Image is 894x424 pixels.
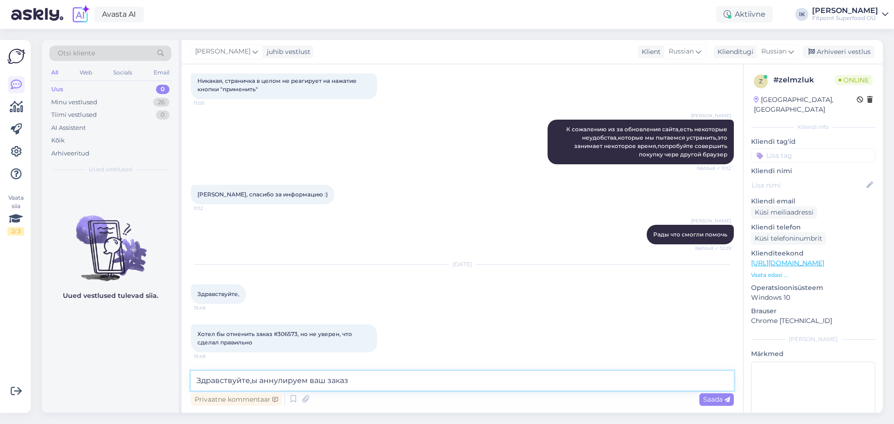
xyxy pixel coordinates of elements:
[51,85,63,94] div: Uus
[835,75,873,85] span: Online
[195,47,251,57] span: [PERSON_NAME]
[751,148,875,162] input: Lisa tag
[7,194,24,236] div: Vaata siia
[751,249,875,258] p: Klienditeekond
[51,136,65,145] div: Kõik
[751,123,875,131] div: Kliendi info
[194,205,229,212] span: 11:12
[751,166,875,176] p: Kliendi nimi
[752,180,865,190] input: Lisa nimi
[716,6,773,23] div: Aktiivne
[751,271,875,279] p: Vaata edasi ...
[714,47,753,57] div: Klienditugi
[191,260,734,269] div: [DATE]
[751,306,875,316] p: Brauser
[751,259,824,267] a: [URL][DOMAIN_NAME]
[51,110,97,120] div: Tiimi vestlused
[761,47,786,57] span: Russian
[812,7,878,14] div: [PERSON_NAME]
[197,191,328,198] span: [PERSON_NAME], спасибо за информацию :)
[94,7,144,22] a: Avasta AI
[751,206,817,219] div: Küsi meiliaadressi
[197,77,358,93] span: Никакая, страничка в целом не реагирует на нажатие кнопки "применить"
[669,47,694,57] span: Russian
[152,67,171,79] div: Email
[803,46,874,58] div: Arhiveeri vestlus
[197,290,239,297] span: Здравствуйте,
[263,47,311,57] div: juhib vestlust
[751,293,875,303] p: Windows 10
[751,232,826,245] div: Küsi telefoninumbrit
[703,395,730,404] span: Saada
[111,67,134,79] div: Socials
[751,222,875,232] p: Kliendi telefon
[7,47,25,65] img: Askly Logo
[194,353,229,360] span: 15:48
[812,7,888,22] a: [PERSON_NAME]Fitpoint Superfood OÜ
[773,74,835,86] div: # zelmzluk
[51,98,97,107] div: Minu vestlused
[695,245,731,252] span: Nähtud ✓ 12:29
[89,165,132,174] span: Uued vestlused
[795,8,808,21] div: IK
[691,217,731,224] span: [PERSON_NAME]
[156,85,169,94] div: 0
[78,67,94,79] div: Web
[156,110,169,120] div: 0
[759,78,763,85] span: z
[566,126,729,158] span: К сожалению из за обновления сайта,есть некоторые неудобства,которые мы пытаемся устранить,это за...
[153,98,169,107] div: 26
[812,14,878,22] div: Fitpoint Superfood OÜ
[751,316,875,326] p: Chrome [TECHNICAL_ID]
[7,227,24,236] div: 2 / 3
[58,48,95,58] span: Otsi kliente
[638,47,661,57] div: Klient
[194,304,229,311] span: 15:48
[691,112,731,119] span: [PERSON_NAME]
[191,371,734,390] textarea: Здравствуйте,ы аннулируем ваш заказ
[751,349,875,359] p: Märkmed
[751,137,875,147] p: Kliendi tag'id
[754,95,857,114] div: [GEOGRAPHIC_DATA], [GEOGRAPHIC_DATA]
[42,199,179,283] img: No chats
[696,165,731,172] span: Nähtud ✓ 11:12
[71,5,90,24] img: explore-ai
[197,330,353,346] span: Хотел бы отменить заказ #306573, но не уверен, что сделал правильно
[751,283,875,293] p: Operatsioonisüsteem
[63,291,158,301] p: Uued vestlused tulevad siia.
[751,196,875,206] p: Kliendi email
[51,123,86,133] div: AI Assistent
[653,231,727,238] span: Рады что смогли помочь
[49,67,60,79] div: All
[751,335,875,343] div: [PERSON_NAME]
[194,100,229,107] span: 11:05
[191,393,282,406] div: Privaatne kommentaar
[51,149,89,158] div: Arhiveeritud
